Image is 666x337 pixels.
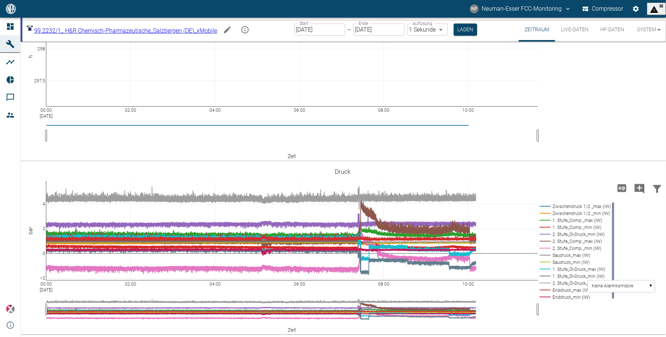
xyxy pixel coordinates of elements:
[592,284,634,289] text: Keine Alarmkorridore
[359,20,368,26] label: Ende
[220,22,235,37] button: Machine bearbeiten
[353,24,404,36] input: DD.MM.YYYY
[581,2,625,15] button: Compressor
[470,4,479,13] div: NF
[299,20,309,26] label: Start
[454,24,477,36] button: Laden
[413,20,432,26] label: Auflösung
[647,3,666,15] button: displayAlerts
[34,27,217,34] span: 99.2232/1_ H&R Chemisch-Pharmazeutische_Salzbergen (DE)_xMobile
[5,4,17,14] img: logo
[659,4,663,14] span: 88
[594,18,630,42] button: HF-Daten
[407,24,448,36] div: 1 Sekunde
[238,22,252,37] button: mission info
[294,24,345,36] input: DD.MM.YYYY
[469,2,572,15] button: fcc-monitoring@neuman-esser.com
[629,2,642,15] button: Einstellungen
[6,305,15,313] img: Xplore Logo
[631,179,648,198] button: Kommentar hinzufügen
[25,27,217,34] a: 99.2232/1_ H&R Chemisch-Pharmazeutische_Salzbergen (DE)_xMobile
[519,18,555,42] button: Zeitraum
[555,18,594,42] button: Live-Daten
[630,18,663,42] button: System
[348,25,351,34] p: –
[613,184,631,191] span: Hohe Auflösung
[648,179,666,198] button: Daten filtern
